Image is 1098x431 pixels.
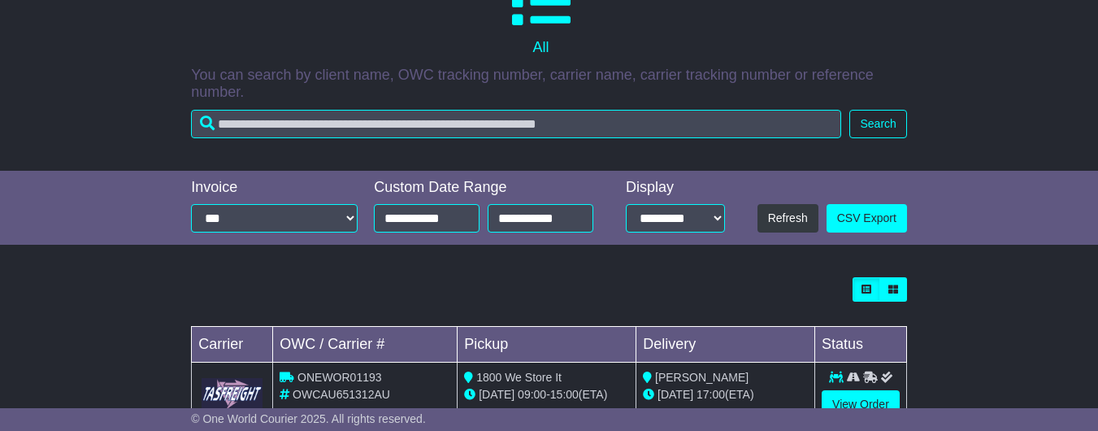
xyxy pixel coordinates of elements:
[297,371,381,384] span: ONEWOR01193
[191,67,907,102] p: You can search by client name, OWC tracking number, carrier name, carrier tracking number or refe...
[192,327,273,363] td: Carrier
[655,371,749,384] span: [PERSON_NAME]
[822,390,900,419] a: View Order
[849,110,906,138] button: Search
[293,388,390,401] span: OWCAU651312AU
[479,388,514,401] span: [DATE]
[191,179,358,197] div: Invoice
[757,204,818,233] button: Refresh
[518,388,546,401] span: 09:00
[815,327,907,363] td: Status
[464,386,629,403] div: - (ETA)
[202,378,263,410] img: GetCarrierServiceLogo
[550,388,579,401] span: 15:00
[273,327,458,363] td: OWC / Carrier #
[626,179,725,197] div: Display
[191,412,426,425] span: © One World Courier 2025. All rights reserved.
[827,204,907,233] a: CSV Export
[374,179,601,197] div: Custom Date Range
[636,327,815,363] td: Delivery
[476,371,562,384] span: 1800 We Store It
[697,388,725,401] span: 17:00
[643,386,808,403] div: (ETA)
[657,388,693,401] span: [DATE]
[458,327,636,363] td: Pickup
